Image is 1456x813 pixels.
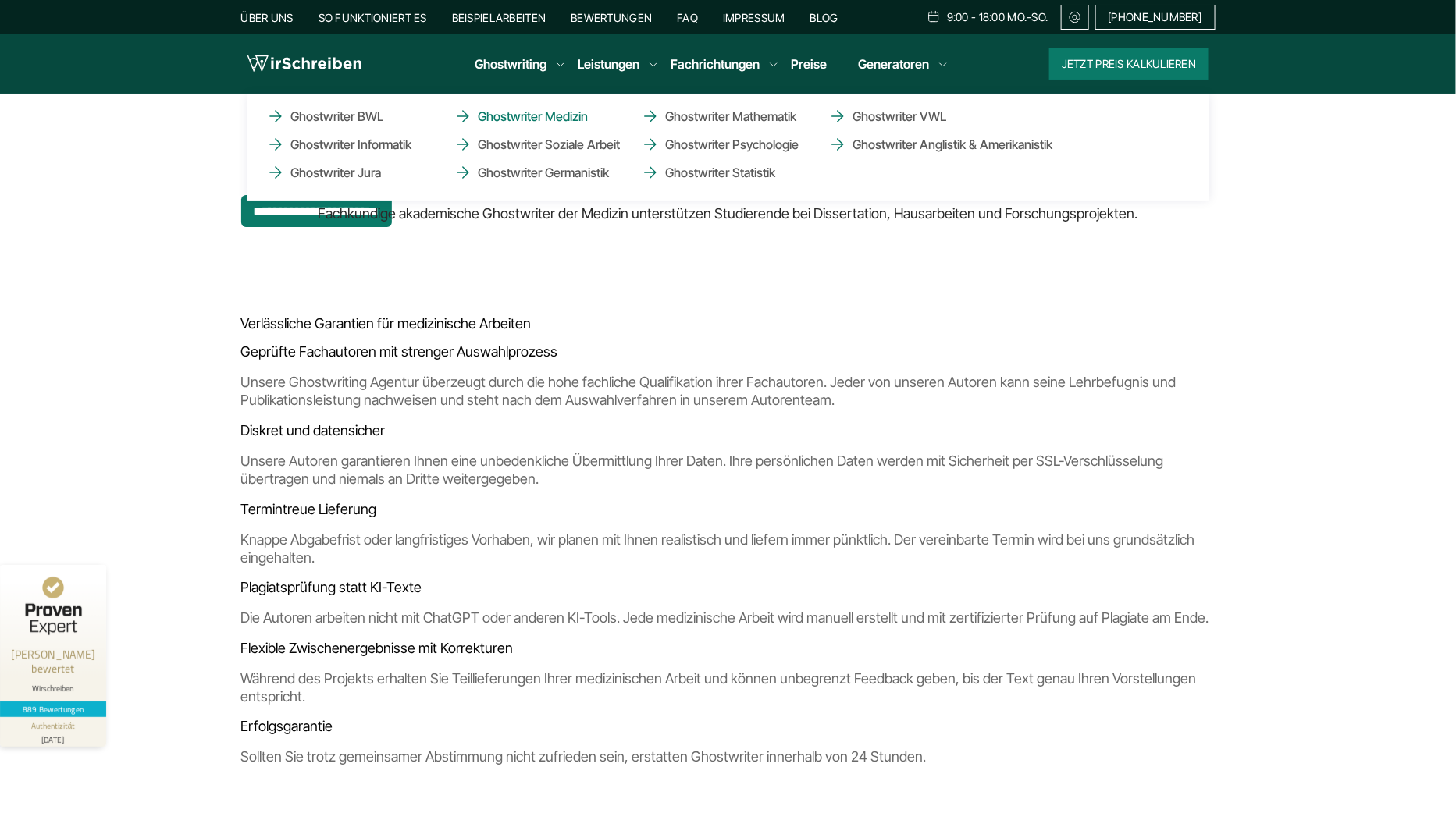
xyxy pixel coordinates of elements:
[241,11,294,24] a: Über uns
[241,424,1216,438] h3: Diskret und datensicher
[6,683,100,694] div: Wirschreiben
[927,10,941,23] img: Schedule
[828,107,984,126] a: Ghostwriter VWL
[241,609,1216,627] div: Die Autoren arbeiten nicht mit ChatGPT oder anderen KI-Tools. Jede medizinische Arbeit wird manue...
[241,452,1216,488] div: Unsere Autoren garantieren Ihnen eine unbedenkliche Übermittlung Ihrer Daten. Ihre persönlichen D...
[791,56,827,72] a: Preise
[671,55,760,73] a: Fachrichtungen
[241,531,1216,567] div: Knappe Abgabefrist oder langfristiges Vorhaben, wir planen mit Ihnen realistisch und liefern imme...
[1049,48,1209,80] button: Jetzt Preis kalkulieren
[578,55,639,73] a: Leistungen
[475,55,546,73] a: Ghostwriting
[452,11,546,24] a: Beispielarbeiten
[241,641,1216,655] h3: Flexible Zwischenergebnisse mit Korrekturen
[641,135,797,154] a: Ghostwriter Psychologie
[241,373,1216,410] div: Unsere Ghostwriting Agentur überzeugt durch die hohe fachliche Qualifikation ihrer Fachautoren. J...
[241,580,1216,595] h3: Plagiatsprüfung statt KI-Texte
[810,11,838,24] a: Blog
[454,135,610,154] a: Ghostwriter Soziale Arbeit
[641,163,797,182] a: Ghostwriter Statistik
[247,52,361,76] img: logo wirschreiben
[319,11,427,24] a: So funktioniert es
[641,107,797,126] a: Ghostwriter Mathematik
[319,205,1138,222] span: Fachkundige akademische Ghostwriter der Medizin unterstützen Studierende bei Dissertation, Hausar...
[1068,11,1082,23] img: Email
[266,107,422,126] a: Ghostwriter BWL
[571,11,652,24] a: Bewertungen
[241,719,1216,733] h3: Erfolgsgarantie
[6,732,100,744] div: [DATE]
[677,11,698,24] a: FAQ
[947,11,1048,23] span: 9:00 - 18:00 Mo.-So.
[1109,11,1202,23] span: [PHONE_NUMBER]
[266,163,422,182] a: Ghostwriter Jura
[828,135,984,154] a: Ghostwriter Anglistik & Amerikanistik
[229,146,1228,183] h1: Professionelle Ghostwriter Medizin
[723,11,785,24] a: Impressum
[241,317,1216,331] h2: Verlässliche Garantien für medizinische Arbeiten
[266,135,422,154] a: Ghostwriter Informatik
[31,720,76,732] div: Authentizität
[241,669,1216,706] div: Während des Projekts erhalten Sie Teillieferungen Ihrer medizinischen Arbeit und können unbegrenz...
[241,502,1216,517] h3: Termintreue Lieferung
[241,747,1216,765] div: Sollten Sie trotz gemeinsamer Abstimmung nicht zufrieden sein, erstatten Ghostwriter innerhalb vo...
[454,163,610,182] a: Ghostwriter Germanistik
[241,345,1216,359] h3: Geprüfte Fachautoren mit strenger Auswahlprozess
[1095,5,1216,30] a: [PHONE_NUMBER]
[858,55,929,73] a: Generatoren
[454,107,610,126] a: Ghostwriter Medizin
